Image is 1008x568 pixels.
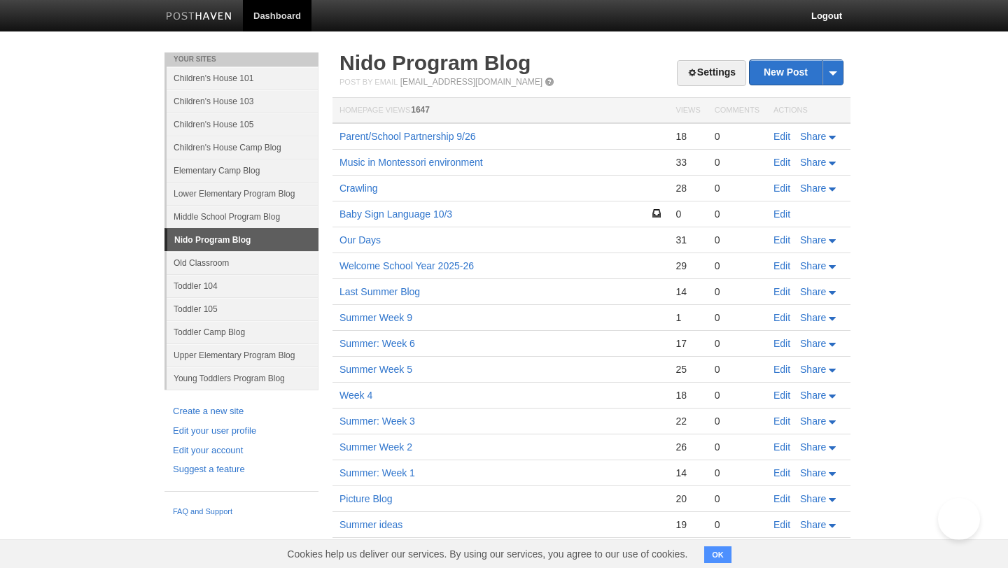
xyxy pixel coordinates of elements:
[715,389,759,402] div: 0
[800,338,826,349] span: Share
[715,311,759,324] div: 0
[773,183,790,194] a: Edit
[800,131,826,142] span: Share
[167,205,318,228] a: Middle School Program Blog
[339,467,415,478] a: Summer: Week 1
[167,136,318,159] a: Children's House Camp Blog
[773,441,790,453] a: Edit
[800,234,826,246] span: Share
[800,312,826,323] span: Share
[167,297,318,320] a: Toddler 105
[339,286,420,297] a: Last Summer Blog
[800,416,826,427] span: Share
[675,130,700,143] div: 18
[339,312,412,323] a: Summer Week 9
[715,415,759,427] div: 0
[704,546,731,563] button: OK
[332,98,668,124] th: Homepage Views
[166,12,232,22] img: Posthaven-bar
[167,367,318,390] a: Young Toddlers Program Blog
[773,208,790,220] a: Edit
[800,157,826,168] span: Share
[167,229,318,251] a: Nido Program Blog
[773,338,790,349] a: Edit
[773,312,790,323] a: Edit
[675,518,700,531] div: 19
[167,90,318,113] a: Children's House 103
[339,416,415,427] a: Summer: Week 3
[167,159,318,182] a: Elementary Camp Blog
[167,251,318,274] a: Old Classroom
[750,60,843,85] a: New Post
[167,274,318,297] a: Toddler 104
[715,363,759,376] div: 0
[800,260,826,271] span: Share
[715,260,759,272] div: 0
[773,390,790,401] a: Edit
[167,343,318,367] a: Upper Elementary Program Blog
[339,364,412,375] a: Summer Week 5
[273,540,701,568] span: Cookies help us deliver our services. By using our services, you agree to our use of cookies.
[675,337,700,350] div: 17
[773,467,790,478] a: Edit
[715,130,759,143] div: 0
[173,443,310,458] a: Edit your account
[167,113,318,136] a: Children's House 105
[173,424,310,439] a: Edit your user profile
[773,364,790,375] a: Edit
[675,441,700,453] div: 26
[675,467,700,479] div: 14
[800,390,826,401] span: Share
[773,519,790,530] a: Edit
[800,519,826,530] span: Share
[167,182,318,205] a: Lower Elementary Program Blog
[339,260,474,271] a: Welcome School Year 2025-26
[708,98,766,124] th: Comments
[715,467,759,479] div: 0
[773,157,790,168] a: Edit
[675,311,700,324] div: 1
[675,260,700,272] div: 29
[715,518,759,531] div: 0
[339,390,372,401] a: Week 4
[675,363,700,376] div: 25
[773,131,790,142] a: Edit
[167,320,318,343] a: Toddler Camp Blog
[339,208,452,220] a: Baby Sign Language 10/3
[800,493,826,504] span: Share
[400,77,542,87] a: [EMAIL_ADDRESS][DOMAIN_NAME]
[800,364,826,375] span: Share
[675,389,700,402] div: 18
[773,493,790,504] a: Edit
[339,183,377,194] a: Crawling
[339,131,476,142] a: Parent/School Partnership 9/26
[339,519,402,530] a: Summer ideas
[173,404,310,419] a: Create a new site
[773,286,790,297] a: Edit
[715,492,759,505] div: 0
[677,60,746,86] a: Settings
[675,156,700,169] div: 33
[800,183,826,194] span: Share
[173,462,310,477] a: Suggest a feature
[339,441,412,453] a: Summer Week 2
[339,51,531,74] a: Nido Program Blog
[675,234,700,246] div: 31
[675,285,700,298] div: 14
[773,234,790,246] a: Edit
[339,338,415,349] a: Summer: Week 6
[715,234,759,246] div: 0
[773,260,790,271] a: Edit
[800,441,826,453] span: Share
[339,493,392,504] a: Picture Blog
[938,498,980,540] iframe: Help Scout Beacon - Open
[800,286,826,297] span: Share
[715,156,759,169] div: 0
[167,66,318,90] a: Children's House 101
[339,78,398,86] span: Post by Email
[164,52,318,66] li: Your Sites
[715,182,759,194] div: 0
[800,467,826,478] span: Share
[766,98,850,124] th: Actions
[411,105,430,115] span: 1647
